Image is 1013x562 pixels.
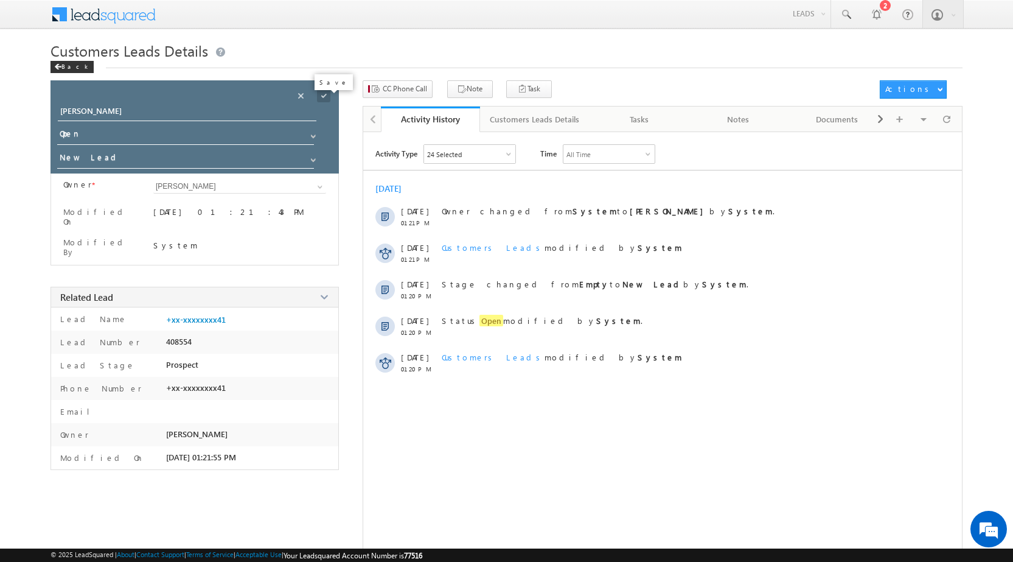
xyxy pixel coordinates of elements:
span: +xx-xxxxxxxx41 [166,383,226,393]
input: Opportunity Name Opportunity Name [58,104,316,121]
span: [DATE] [401,279,428,289]
a: Contact Support [136,550,184,558]
strong: System [638,352,682,362]
span: CC Phone Call [383,83,427,94]
div: Customers Leads Details [490,112,579,127]
span: Prospect [166,360,198,370]
a: Show All Items [311,181,326,193]
div: [DATE] 01:21:43 PM [153,206,326,223]
span: Activity Type [375,144,417,163]
span: Customers Leads [442,352,545,362]
strong: System [573,206,617,216]
input: Status [57,126,314,145]
div: Notes [699,112,778,127]
strong: System [728,206,773,216]
span: modified by [442,242,682,253]
span: © 2025 LeadSquared | | | | | [50,550,422,560]
div: Owner Changed,Status Changed,Stage Changed,Source Changed,Notes & 19 more.. [424,145,515,163]
label: Lead Name [57,314,127,324]
strong: System [596,315,641,326]
div: Tasks [600,112,678,127]
span: Time [540,144,557,163]
a: About [117,550,134,558]
button: CC Phone Call [363,80,433,98]
span: Related Lead [60,291,113,303]
button: Actions [880,80,947,99]
div: [DATE] [375,183,415,194]
div: 24 Selected [427,150,462,158]
span: modified by [442,352,682,362]
a: Show All Items [304,127,319,139]
label: Owner [57,429,89,440]
span: Status modified by . [442,315,642,326]
span: [PERSON_NAME] [166,429,228,439]
a: Terms of Service [186,550,234,558]
div: System [153,240,326,250]
span: [DATE] [401,242,428,253]
strong: [PERSON_NAME] [630,206,709,216]
a: Documents [788,107,887,132]
span: [DATE] [401,206,428,216]
span: Owner changed from to by . [442,206,775,216]
span: [DATE] [401,352,428,362]
a: Show All Items [304,151,319,163]
span: 01:20 PM [401,292,437,300]
label: Modified On [63,207,138,227]
span: 01:20 PM [401,329,437,336]
span: 01:21 PM [401,219,437,227]
p: Save [319,78,348,86]
a: Customers Leads Details [480,107,590,132]
a: Activity History [381,107,480,132]
span: Your Leadsquared Account Number is [284,551,422,560]
label: Email [57,406,99,416]
div: Activity History [390,113,471,125]
a: +xx-xxxxxxxx41 [166,315,226,325]
a: Acceptable Use [235,550,282,558]
input: Stage [57,150,314,169]
span: [DATE] [401,315,428,326]
strong: New Lead [622,279,683,289]
strong: System [638,242,682,253]
span: [DATE] 01:21:55 PM [166,452,236,462]
button: Task [506,80,552,98]
span: 408554 [166,337,192,346]
button: Note [447,80,493,98]
span: Open [479,315,503,326]
label: Owner [63,180,92,189]
label: Modified On [57,452,144,463]
div: All Time [566,150,591,158]
span: Customers Leads Details [50,41,208,60]
strong: System [702,279,747,289]
a: Tasks [590,107,689,132]
label: Lead Number [57,337,140,347]
span: 01:21 PM [401,256,437,263]
div: Actions [885,83,933,94]
label: Phone Number [57,383,142,393]
div: Back [50,61,94,73]
label: Modified By [63,237,138,257]
strong: Empty [579,279,610,289]
div: Documents [798,112,876,127]
label: Lead Stage [57,360,135,370]
input: Type to Search [153,180,326,194]
a: Notes [689,107,788,132]
span: Stage changed from to by . [442,279,748,289]
span: Customers Leads [442,242,545,253]
span: 77516 [404,551,422,560]
span: 01:20 PM [401,365,437,373]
